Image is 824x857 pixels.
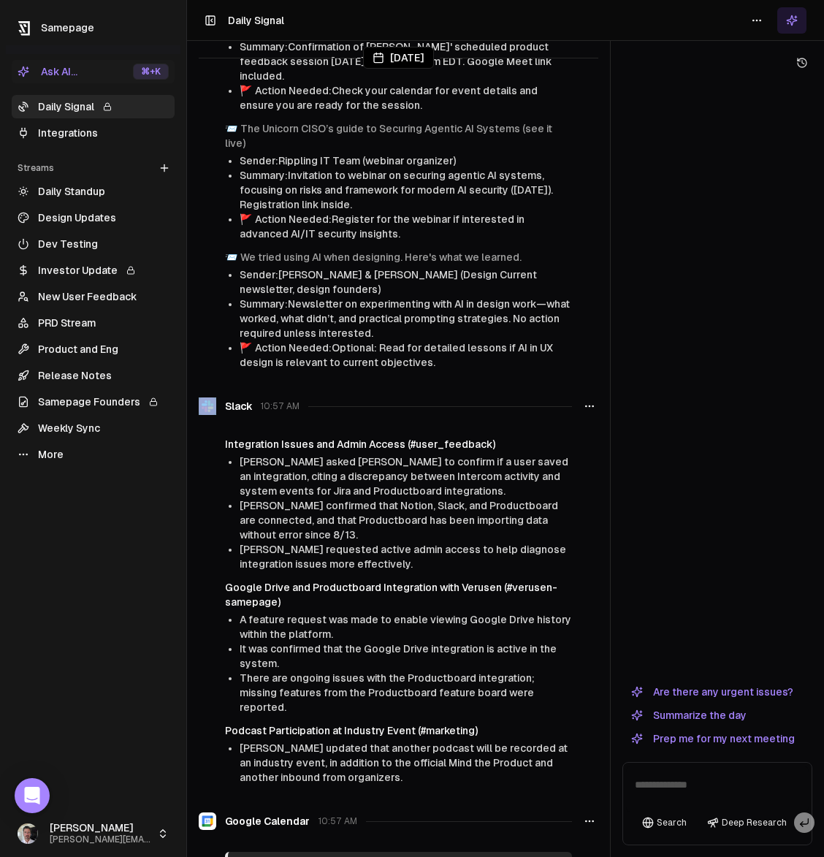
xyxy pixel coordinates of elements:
a: The Unicorn CISO’s guide to Securing Agentic AI Systems (see it live) [225,123,552,149]
button: Prep me for my next meeting [622,730,804,747]
a: Dev Testing [12,232,175,256]
img: Google Calendar [199,812,216,830]
span: [PERSON_NAME] asked [PERSON_NAME] to confirm if a user saved an integration, citing a discrepancy... [240,456,568,497]
span: A feature request was made to enable viewing Google Drive history within the platform. [240,614,571,640]
div: Ask AI... [18,64,77,79]
button: Search [635,812,694,833]
a: Investor Update [12,259,175,282]
span: flag [240,342,252,354]
span: Slack [225,399,252,414]
img: _image [18,823,38,844]
div: Open Intercom Messenger [15,778,50,813]
span: [PERSON_NAME] updated that another podcast will be recorded at an industry event, in addition to ... [240,742,568,783]
a: Daily Signal [12,95,175,118]
a: Samepage Founders [12,390,175,414]
li: Summary: Invitation to webinar on securing agentic AI systems, focusing on risks and framework fo... [240,168,572,212]
li: Sender: Rippling IT Team (webinar organizer) [240,153,572,168]
span: envelope [225,251,237,263]
span: flag [240,85,252,96]
h1: Daily Signal [228,13,284,28]
button: Deep Research [700,812,794,833]
a: New User Feedback [12,285,175,308]
a: Weekly Sync [12,416,175,440]
button: [PERSON_NAME][PERSON_NAME][EMAIL_ADDRESS] [12,816,175,851]
a: Integrations [12,121,175,145]
a: We tried using AI when designing. Here's what we learned. [240,251,522,263]
span: [PERSON_NAME][EMAIL_ADDRESS] [50,834,151,845]
span: Samepage [41,22,94,34]
div: Streams [12,156,175,180]
span: 10:57 AM [261,400,300,412]
span: envelope [225,123,237,134]
li: Sender: [PERSON_NAME] & [PERSON_NAME] (Design Current newsletter, design founders) [240,267,572,297]
li: Summary: Newsletter on experimenting with AI in design work—what worked, what didn’t, and practic... [240,297,572,340]
a: Daily Standup [12,180,175,203]
span: flag [240,213,252,225]
div: ⌘ +K [133,64,169,80]
a: PRD Stream [12,311,175,335]
span: [PERSON_NAME] confirmed that Notion, Slack, and Productboard are connected, and that Productboard... [240,500,558,541]
h4: Podcast Participation at Industry Event (#marketing) [225,723,572,738]
span: [PERSON_NAME] [50,822,151,835]
span: It was confirmed that the Google Drive integration is active in the system. [240,643,557,669]
h4: Google Drive and Productboard Integration with Verusen (#verusen-samepage) [225,580,572,609]
li: Action Needed: Check your calendar for event details and ensure you are ready for the session. [240,83,572,113]
button: Are there any urgent issues? [622,683,802,701]
span: There are ongoing issues with the Productboard integration; missing features from the Productboar... [240,672,535,713]
span: 10:57 AM [318,815,357,827]
h4: Integration Issues and Admin Access (#user_feedback) [225,437,572,452]
a: Design Updates [12,206,175,229]
li: Action Needed: Optional: Read for detailed lessons if AI in UX design is relevant to current obje... [240,340,572,370]
a: Product and Eng [12,338,175,361]
span: [PERSON_NAME] requested active admin access to help diagnose integration issues more effectively. [240,544,566,570]
a: Release Notes [12,364,175,387]
button: Ask AI...⌘+K [12,60,175,83]
img: Slack [199,397,216,415]
li: Action Needed: Register for the webinar if interested in advanced AI/IT security insights. [240,212,572,241]
a: More [12,443,175,466]
div: [DATE] [363,47,434,69]
button: Summarize the day [622,706,755,724]
span: Google Calendar [225,814,310,829]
